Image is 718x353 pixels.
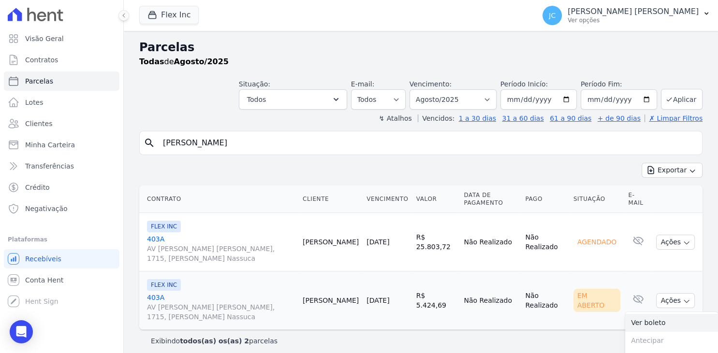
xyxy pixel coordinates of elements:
span: FLEX INC [147,279,181,291]
span: Negativação [25,204,68,213]
a: [DATE] [366,238,389,246]
p: Exibindo parcelas [151,336,278,346]
span: Clientes [25,119,52,128]
a: Ver boleto [625,314,718,332]
td: R$ 25.803,72 [412,213,460,271]
button: Flex Inc [139,6,199,24]
a: Transferências [4,156,119,176]
span: Visão Geral [25,34,64,43]
a: Conta Hent [4,270,119,290]
button: JC [PERSON_NAME] [PERSON_NAME] Ver opções [535,2,718,29]
th: Cliente [299,185,363,213]
a: Visão Geral [4,29,119,48]
button: Aplicar [661,89,703,110]
a: 403AAV [PERSON_NAME] [PERSON_NAME], 1715, [PERSON_NAME] Nassuca [147,293,295,322]
strong: Todas [139,57,164,66]
button: Ações [656,293,695,308]
label: Período Inicío: [500,80,548,88]
span: Todos [247,94,266,105]
label: E-mail: [351,80,375,88]
a: Minha Carteira [4,135,119,155]
p: de [139,56,229,68]
h2: Parcelas [139,39,703,56]
span: Minha Carteira [25,140,75,150]
label: Vencimento: [410,80,452,88]
td: Não Realizado [460,271,521,330]
b: todos(as) os(as) 2 [180,337,249,345]
div: Plataformas [8,234,116,245]
a: 1 a 30 dias [459,114,496,122]
div: Em Aberto [573,289,621,312]
span: Transferências [25,161,74,171]
span: Crédito [25,183,50,192]
td: [PERSON_NAME] [299,271,363,330]
button: Exportar [642,163,703,178]
a: ✗ Limpar Filtros [645,114,703,122]
label: Período Fim: [581,79,657,89]
span: AV [PERSON_NAME] [PERSON_NAME], 1715, [PERSON_NAME] Nassuca [147,302,295,322]
label: Situação: [239,80,270,88]
span: Parcelas [25,76,53,86]
th: Vencimento [363,185,412,213]
a: [DATE] [366,297,389,304]
td: R$ 5.424,69 [412,271,460,330]
label: Vencidos: [418,114,454,122]
strong: Agosto/2025 [174,57,229,66]
td: [PERSON_NAME] [299,213,363,271]
a: 403AAV [PERSON_NAME] [PERSON_NAME], 1715, [PERSON_NAME] Nassuca [147,234,295,263]
a: Negativação [4,199,119,218]
div: Agendado [573,235,620,249]
a: 31 a 60 dias [502,114,543,122]
span: FLEX INC [147,221,181,232]
td: Não Realizado [521,271,569,330]
input: Buscar por nome do lote ou do cliente [157,133,698,153]
span: AV [PERSON_NAME] [PERSON_NAME], 1715, [PERSON_NAME] Nassuca [147,244,295,263]
th: Pago [521,185,569,213]
span: JC [549,12,556,19]
p: Ver opções [568,16,699,24]
a: + de 90 dias [598,114,641,122]
label: ↯ Atalhos [379,114,411,122]
td: Não Realizado [521,213,569,271]
th: Situação [570,185,625,213]
th: E-mail [624,185,652,213]
a: Contratos [4,50,119,70]
a: Clientes [4,114,119,133]
th: Data de Pagamento [460,185,521,213]
td: Não Realizado [460,213,521,271]
span: Lotes [25,98,44,107]
i: search [144,137,155,149]
th: Contrato [139,185,299,213]
button: Ações [656,235,695,250]
a: Parcelas [4,71,119,91]
span: Conta Hent [25,275,63,285]
button: Todos [239,89,347,110]
p: [PERSON_NAME] [PERSON_NAME] [568,7,699,16]
span: Contratos [25,55,58,65]
a: Crédito [4,178,119,197]
th: Valor [412,185,460,213]
a: 61 a 90 dias [550,114,591,122]
div: Open Intercom Messenger [10,320,33,343]
a: Lotes [4,93,119,112]
a: Recebíveis [4,249,119,268]
span: Recebíveis [25,254,61,264]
